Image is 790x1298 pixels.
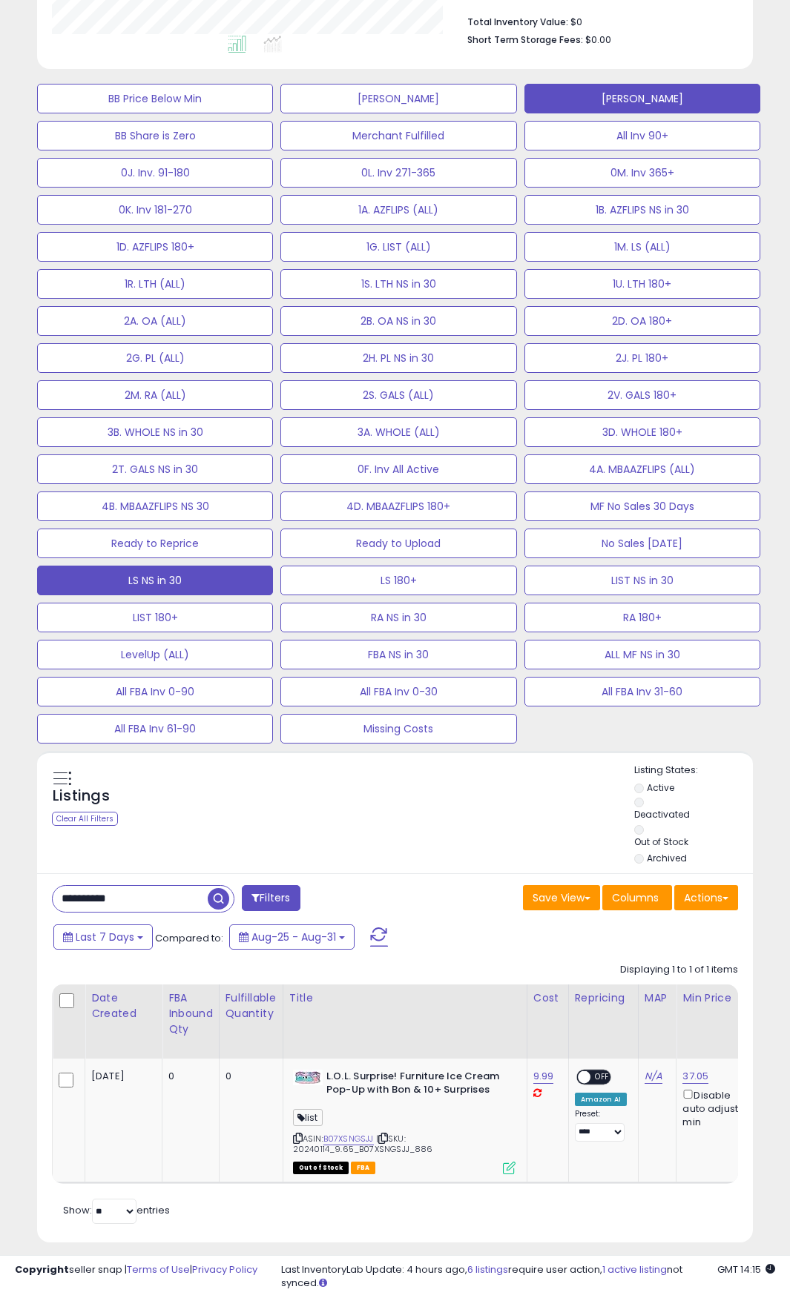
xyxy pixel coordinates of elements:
div: Displaying 1 to 1 of 1 items [620,963,738,977]
span: FBA [351,1162,376,1174]
a: Terms of Use [127,1262,190,1277]
span: Last 7 Days [76,930,134,944]
button: RA NS in 30 [280,603,516,632]
button: 4A. MBAAZFLIPS (ALL) [524,454,760,484]
button: 1B. AZFLIPS NS in 30 [524,195,760,225]
button: 3B. WHOLE NS in 30 [37,417,273,447]
div: Fulfillable Quantity [226,990,277,1021]
span: | SKU: 20240114_9.65_B07XSNGSJJ_886 [293,1133,433,1155]
button: 2A. OA (ALL) [37,306,273,336]
button: Ready to Reprice [37,529,273,558]
span: $0.00 [585,33,611,47]
button: 0L. Inv 271-365 [280,158,516,188]
button: No Sales [DATE] [524,529,760,558]
button: 2G. PL (ALL) [37,343,273,373]
p: Listing States: [634,764,753,778]
b: Total Inventory Value: [467,16,568,28]
button: 4D. MBAAZFLIPS 180+ [280,491,516,521]
button: 1A. AZFLIPS (ALL) [280,195,516,225]
div: Clear All Filters [52,812,118,826]
button: All FBA Inv 0-90 [37,677,273,706]
div: Min Price [682,990,759,1006]
label: Deactivated [634,808,690,821]
button: BB Price Below Min [37,84,273,113]
label: Archived [647,852,687,864]
button: Aug-25 - Aug-31 [229,924,355,950]
span: list [293,1109,323,1126]
button: 4B. MBAAZFLIPS NS 30 [37,491,273,521]
button: 1M. LS (ALL) [524,232,760,262]
button: 1U. LTH 180+ [524,269,760,299]
button: Ready to Upload [280,529,516,558]
span: Columns [612,890,659,905]
button: LIST NS in 30 [524,566,760,595]
a: 1 active listing [602,1262,667,1277]
button: 2D. OA 180+ [524,306,760,336]
div: ASIN: [293,1070,516,1173]
button: 0K. Inv 181-270 [37,195,273,225]
a: N/A [645,1069,662,1084]
div: Disable auto adjust min [682,1087,754,1130]
div: 0 [226,1070,271,1083]
a: B07XSNGSJJ [323,1133,374,1145]
span: Compared to: [155,931,223,945]
button: 1R. LTH (ALL) [37,269,273,299]
button: Save View [523,885,600,910]
button: 0M. Inv 365+ [524,158,760,188]
label: Out of Stock [634,835,688,848]
button: 2M. RA (ALL) [37,380,273,410]
button: LevelUp (ALL) [37,640,273,669]
button: 3D. WHOLE 180+ [524,417,760,447]
button: Columns [602,885,672,910]
b: L.O.L. Surprise! Furniture Ice Cream Pop-Up with Bon & 10+ Surprises [326,1070,507,1101]
button: FBA NS in 30 [280,640,516,669]
button: LS 180+ [280,566,516,595]
button: 1G. LIST (ALL) [280,232,516,262]
button: 3A. WHOLE (ALL) [280,417,516,447]
button: [PERSON_NAME] [280,84,516,113]
button: Last 7 Days [53,924,153,950]
button: Filters [242,885,300,911]
b: Short Term Storage Fees: [467,33,583,46]
div: Repricing [575,990,632,1006]
h5: Listings [53,786,110,807]
button: 2H. PL NS in 30 [280,343,516,373]
button: 0J. Inv. 91-180 [37,158,273,188]
button: [PERSON_NAME] [524,84,760,113]
div: MAP [645,990,670,1006]
button: All FBA Inv 61-90 [37,714,273,744]
span: Show: entries [63,1203,170,1217]
div: Last InventoryLab Update: 4 hours ago, require user action, not synced. [281,1263,775,1291]
button: 2T. GALS NS in 30 [37,454,273,484]
button: Merchant Fulfilled [280,121,516,150]
div: [DATE] [91,1070,151,1083]
div: Date Created [91,990,156,1021]
button: MF No Sales 30 Days [524,491,760,521]
span: All listings that are currently out of stock and unavailable for purchase on Amazon [293,1162,349,1174]
img: 41rUipnGWUL._SL40_.jpg [293,1070,323,1085]
a: Privacy Policy [192,1262,257,1277]
button: 2V. GALS 180+ [524,380,760,410]
button: LS NS in 30 [37,566,273,595]
span: 2025-09-8 14:15 GMT [717,1262,775,1277]
button: LIST 180+ [37,603,273,632]
div: Cost [533,990,562,1006]
div: seller snap | | [15,1263,257,1277]
div: Amazon AI [575,1093,627,1106]
button: All Inv 90+ [524,121,760,150]
button: 2B. OA NS in 30 [280,306,516,336]
button: 2S. GALS (ALL) [280,380,516,410]
label: Active [647,781,674,794]
div: FBA inbound Qty [168,990,213,1037]
div: Title [289,990,521,1006]
button: BB Share is Zero [37,121,273,150]
strong: Copyright [15,1262,69,1277]
span: Aug-25 - Aug-31 [251,930,336,944]
button: Missing Costs [280,714,516,744]
button: All FBA Inv 0-30 [280,677,516,706]
button: RA 180+ [524,603,760,632]
li: $0 [467,12,727,30]
button: ALL MF NS in 30 [524,640,760,669]
div: 0 [168,1070,208,1083]
button: 1S. LTH NS in 30 [280,269,516,299]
